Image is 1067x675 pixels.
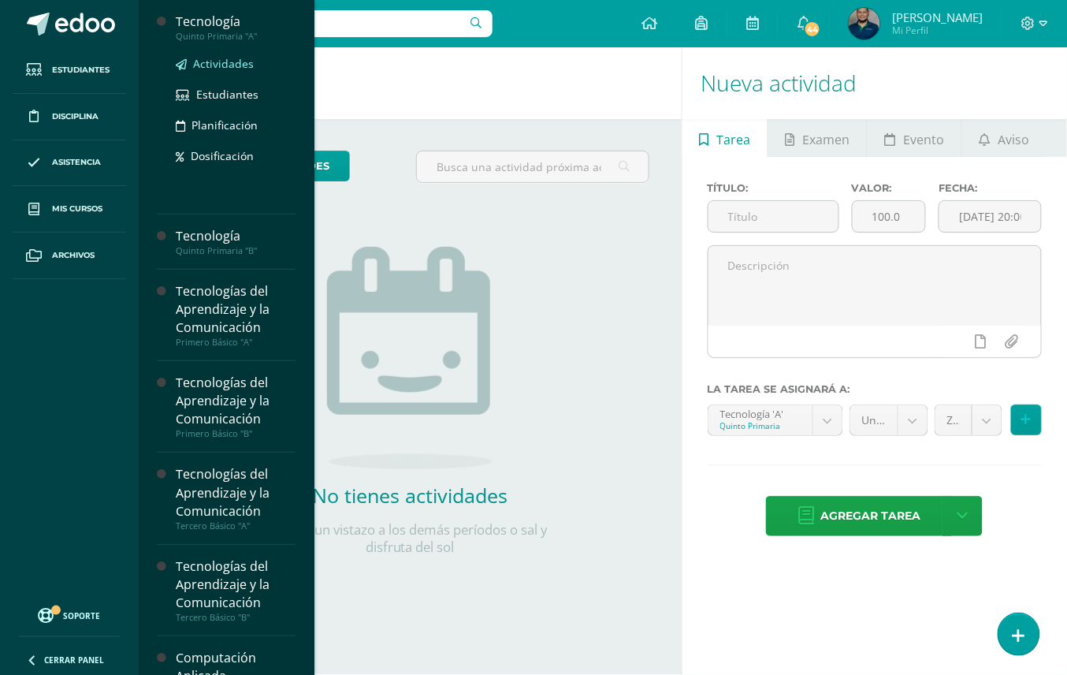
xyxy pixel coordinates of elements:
a: Tarea [682,119,768,157]
div: Quinto Primaria [720,420,801,431]
a: Soporte [19,604,120,625]
a: Tecnologías del Aprendizaje y la ComunicaciónTercero Básico "B" [176,558,296,623]
div: Tercero Básico "A" [176,520,296,531]
a: Aviso [962,119,1047,157]
div: Primero Básico "B" [176,428,296,439]
div: Tecnología [176,227,296,245]
span: Tarea [716,121,750,158]
a: Disciplina [13,94,126,140]
span: Mis cursos [52,203,102,215]
a: TecnologíaQuinto Primaria "B" [176,227,296,256]
a: Tecnologías del Aprendizaje y la ComunicaciónPrimero Básico "B" [176,374,296,439]
span: Soporte [64,610,101,621]
a: Archivos [13,233,126,279]
span: Planificación [191,117,258,132]
a: Examen [768,119,867,157]
span: Asistencia [52,156,101,169]
span: Mi Perfil [892,24,983,37]
input: Fecha de entrega [939,201,1041,232]
div: Tecnologías del Aprendizaje y la Comunicación [176,465,296,520]
a: Estudiantes [176,85,296,103]
span: Aviso [998,121,1030,158]
label: La tarea se asignará a: [708,383,1043,395]
span: [PERSON_NAME] [892,9,983,25]
div: Tecnologías del Aprendizaje y la Comunicación [176,558,296,612]
div: Tecnología 'A' [720,405,801,420]
a: Tecnologías del Aprendizaje y la ComunicaciónTercero Básico "A" [176,465,296,531]
a: Tecnología 'A'Quinto Primaria [708,405,842,435]
span: Estudiantes [196,87,258,102]
a: Mis cursos [13,186,126,233]
img: no_activities.png [327,247,493,469]
a: Planificación [176,116,296,134]
span: Evento [903,121,944,158]
div: Primero Básico "A" [176,337,296,348]
span: Actividades [193,56,254,71]
span: Examen [802,121,850,158]
span: Cerrar panel [44,654,104,666]
label: Título: [708,182,840,194]
span: Unidad 4 [862,405,886,435]
div: Tecnología [176,13,296,31]
h1: Nueva actividad [701,47,1049,119]
div: Tecnologías del Aprendizaje y la Comunicación [176,282,296,337]
span: Disciplina [52,110,99,123]
a: Dosificación [176,147,296,165]
span: Agregar tarea [820,497,920,535]
a: Unidad 4 [850,405,928,435]
span: Dosificación [191,148,254,163]
label: Valor: [852,182,926,194]
input: Título [708,201,839,232]
a: Evento [868,119,961,157]
span: 44 [804,21,821,38]
h2: No tienes actividades [252,482,567,509]
a: Asistencia [13,140,126,187]
a: Estudiantes [13,47,126,94]
h1: Actividades [158,47,663,119]
span: Estudiantes [52,64,110,76]
input: Puntos máximos [853,201,925,232]
img: d8373e4dfd60305494891825aa241832.png [849,8,880,39]
div: Quinto Primaria "B" [176,245,296,256]
a: TecnologíaQuinto Primaria "A" [176,13,296,42]
span: Archivos [52,249,95,262]
a: Tecnologías del Aprendizaje y la ComunicaciónPrimero Básico "A" [176,282,296,348]
div: Tecnologías del Aprendizaje y la Comunicación [176,374,296,428]
input: Busca un usuario... [149,10,493,37]
input: Busca una actividad próxima aquí... [417,151,649,182]
a: Zona (100.0%) [935,405,1002,435]
p: Échale un vistazo a los demás períodos o sal y disfruta del sol [252,521,567,556]
div: Quinto Primaria "A" [176,31,296,42]
span: Zona (100.0%) [947,405,960,435]
label: Fecha: [939,182,1042,194]
a: Actividades [176,54,296,73]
